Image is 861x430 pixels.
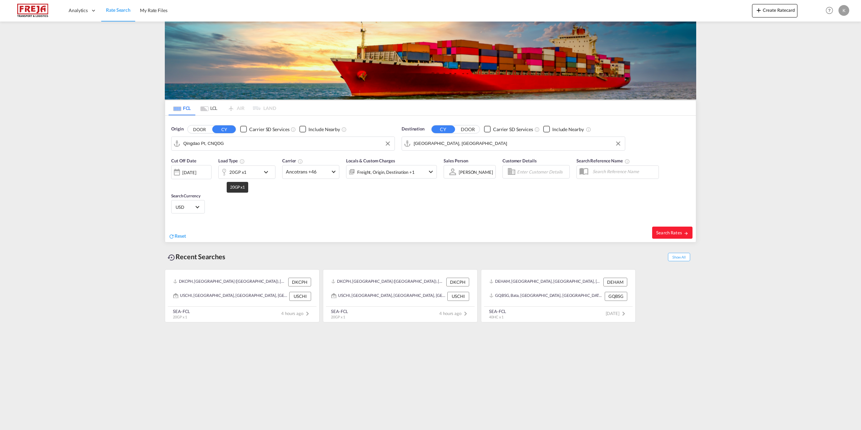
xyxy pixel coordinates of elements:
md-icon: icon-refresh [169,233,175,239]
md-datepicker: Select [171,179,176,188]
span: Search Currency [171,193,200,198]
div: Carrier SD Services [249,126,289,133]
md-icon: Unchecked: Search for CY (Container Yard) services for all selected carriers.Checked : Search for... [291,127,296,132]
button: Search Ratesicon-arrow-right [652,227,692,239]
span: 40HC x 1 [489,315,503,319]
div: DKCPH, Copenhagen (Kobenhavn), Denmark, Northern Europe, Europe [331,278,445,286]
md-icon: The selected Trucker/Carrierwill be displayed in the rate results If the rates are from another f... [298,159,303,164]
md-tab-item: LCL [195,101,222,115]
div: SEA-FCL [173,308,190,314]
div: Freight Origin Destination Factory Stuffing [357,167,415,177]
md-icon: icon-plus 400-fg [755,6,763,14]
md-pagination-wrapper: Use the left and right arrow keys to navigate between tabs [169,101,276,115]
span: 4 hours ago [439,311,470,316]
span: Sales Person [444,158,468,163]
input: Search Reference Name [589,166,659,177]
span: Analytics [69,7,88,14]
span: Customer Details [502,158,536,163]
div: Recent Searches [165,249,228,264]
div: DKCPH [288,278,311,286]
md-icon: icon-chevron-right [620,310,628,318]
div: Carrier SD Services [493,126,533,133]
button: CY [432,125,455,133]
md-icon: icon-chevron-right [303,310,311,318]
div: [PERSON_NAME] [459,169,493,175]
span: Reset [175,233,186,239]
span: My Rate Files [140,7,167,13]
div: SEA-FCL [489,308,506,314]
div: DEHAM, Hamburg, Germany, Western Europe, Europe [489,278,602,286]
md-checkbox: Checkbox No Ink [543,126,584,133]
md-input-container: Qingdao Pt, CNQDG [172,137,395,150]
span: 20GP x 1 [173,315,187,319]
span: Help [824,5,835,16]
img: 586607c025bf11f083711d99603023e7.png [10,3,55,18]
div: 20GP x1 [229,167,247,177]
span: [DATE] [606,311,628,316]
md-icon: icon-chevron-down [262,168,273,176]
span: 20GP x 1 [331,315,345,319]
span: Carrier [282,158,303,163]
md-icon: icon-arrow-right [684,231,688,236]
md-checkbox: Checkbox No Ink [299,126,340,133]
div: icon-refreshReset [169,233,186,240]
span: 20GP x1 [230,185,245,190]
recent-search-card: DKCPH, [GEOGRAPHIC_DATA] ([GEOGRAPHIC_DATA]), [GEOGRAPHIC_DATA], [GEOGRAPHIC_DATA], [GEOGRAPHIC_D... [323,269,478,322]
div: Origin DOOR CY Checkbox No InkUnchecked: Search for CY (Container Yard) services for all selected... [165,116,696,242]
div: GQBSG [605,292,627,301]
div: USCHI [289,292,311,301]
md-icon: Unchecked: Ignores neighbouring ports when fetching rates.Checked : Includes neighbouring ports w... [586,127,591,132]
div: USCHI [447,292,469,301]
span: Cut Off Date [171,158,196,163]
button: DOOR [456,125,480,133]
md-checkbox: Checkbox No Ink [240,126,289,133]
span: Search Rates [656,230,688,235]
input: Search by Port [183,139,391,149]
md-icon: Unchecked: Ignores neighbouring ports when fetching rates.Checked : Includes neighbouring ports w... [341,127,347,132]
button: CY [212,125,236,133]
div: [DATE] [171,165,212,179]
div: Include Nearby [552,126,584,133]
md-icon: Unchecked: Search for CY (Container Yard) services for all selected carriers.Checked : Search for... [534,127,540,132]
md-checkbox: Checkbox No Ink [484,126,533,133]
button: DOOR [188,125,211,133]
div: Help [824,5,838,17]
div: USCHI, Chicago, IL, United States, North America, Americas [331,292,446,301]
md-input-container: Aarhus, DKAAR [402,137,625,150]
div: Freight Origin Destination Factory Stuffingicon-chevron-down [346,165,437,179]
recent-search-card: DKCPH, [GEOGRAPHIC_DATA] ([GEOGRAPHIC_DATA]), [GEOGRAPHIC_DATA], [GEOGRAPHIC_DATA], [GEOGRAPHIC_D... [165,269,320,322]
div: Include Nearby [308,126,340,133]
input: Search by Port [414,139,622,149]
md-icon: icon-information-outline [239,159,245,164]
button: icon-plus 400-fgCreate Ratecard [752,4,797,17]
md-select: Select Currency: $ USDUnited States Dollar [175,202,201,212]
div: SEA-FCL [331,308,348,314]
div: K [838,5,849,16]
div: DEHAM [603,278,627,286]
span: 4 hours ago [281,311,311,316]
input: Enter Customer Details [517,167,567,177]
button: Clear Input [383,139,393,149]
md-icon: Your search will be saved by the below given name [625,159,630,164]
span: Show All [668,253,690,261]
span: Locals & Custom Charges [346,158,395,163]
span: Rate Search [106,7,130,13]
md-icon: icon-backup-restore [167,253,176,262]
span: Destination [402,126,424,132]
span: Search Reference Name [576,158,630,163]
recent-search-card: DEHAM, [GEOGRAPHIC_DATA], [GEOGRAPHIC_DATA], [GEOGRAPHIC_DATA], [GEOGRAPHIC_DATA] DEHAMGQBSG, Bat... [481,269,636,322]
md-icon: icon-chevron-down [427,168,435,176]
div: [DATE] [182,169,196,175]
div: GQBSG, Bata, Equatorial Guinea, Central Africa, Africa [489,292,603,301]
div: DKCPH, Copenhagen (Kobenhavn), Denmark, Northern Europe, Europe [173,278,287,286]
button: Clear Input [613,139,623,149]
div: USCHI, Chicago, IL, United States, North America, Americas [173,292,288,301]
img: LCL+%26+FCL+BACKGROUND.png [165,22,696,100]
span: USD [176,204,194,210]
span: Load Type [218,158,245,163]
md-icon: icon-chevron-right [461,310,470,318]
md-select: Sales Person: Katrine Raahauge Larsen [458,167,494,177]
md-tab-item: FCL [169,101,195,115]
div: DKCPH [446,278,469,286]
